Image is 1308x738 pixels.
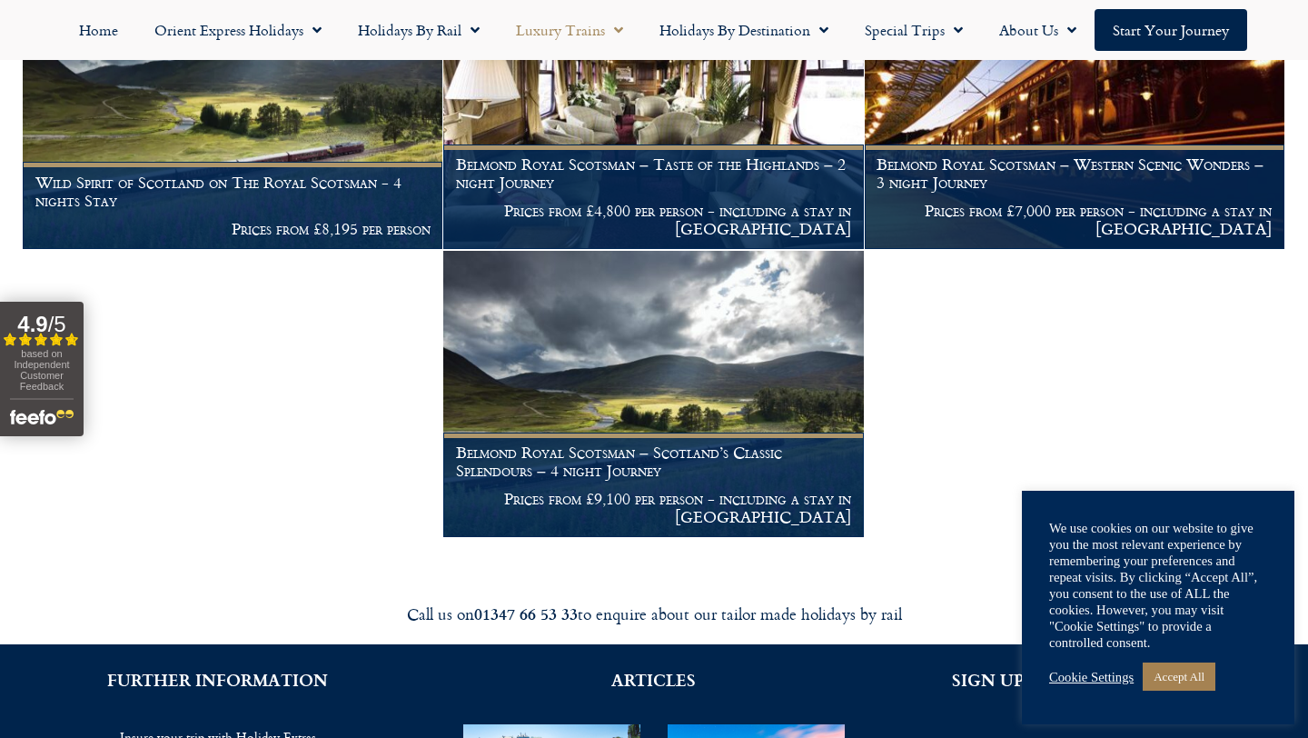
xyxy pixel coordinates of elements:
[456,444,851,479] h1: Belmond Royal Scotsman – Scotland’s Classic Splendours – 4 night Journey
[474,602,578,625] strong: 01347 66 53 33
[61,9,136,51] a: Home
[498,9,641,51] a: Luxury Trains
[641,9,847,51] a: Holidays by Destination
[1049,520,1267,651] div: We use cookies on our website to give you the most relevant experience by remembering your prefer...
[340,9,498,51] a: Holidays by Rail
[877,202,1272,237] p: Prices from £7,000 per person - including a stay in [GEOGRAPHIC_DATA]
[145,603,1163,624] div: Call us on to enquire about our tailor made holidays by rail
[456,155,851,191] h1: Belmond Royal Scotsman – Taste of the Highlands – 2 night Journey
[443,251,864,538] a: Belmond Royal Scotsman – Scotland’s Classic Splendours – 4 night Journey Prices from £9,100 per p...
[981,9,1095,51] a: About Us
[35,174,431,209] h1: Wild Spirit of Scotland on The Royal Scotsman - 4 nights Stay
[1143,663,1215,691] a: Accept All
[899,672,1281,704] h2: SIGN UP FOR THE PLANET RAIL NEWSLETTER
[456,490,851,525] p: Prices from £9,100 per person - including a stay in [GEOGRAPHIC_DATA]
[35,220,431,238] p: Prices from £8,195 per person
[1049,669,1134,685] a: Cookie Settings
[877,155,1272,191] h1: Belmond Royal Scotsman – Western Scenic Wonders – 3 night Journey
[9,9,1299,51] nav: Menu
[27,672,409,688] h2: FURTHER INFORMATION
[136,9,340,51] a: Orient Express Holidays
[847,9,981,51] a: Special Trips
[463,672,845,688] h2: ARTICLES
[1095,9,1247,51] a: Start your Journey
[456,202,851,237] p: Prices from £4,800 per person - including a stay in [GEOGRAPHIC_DATA]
